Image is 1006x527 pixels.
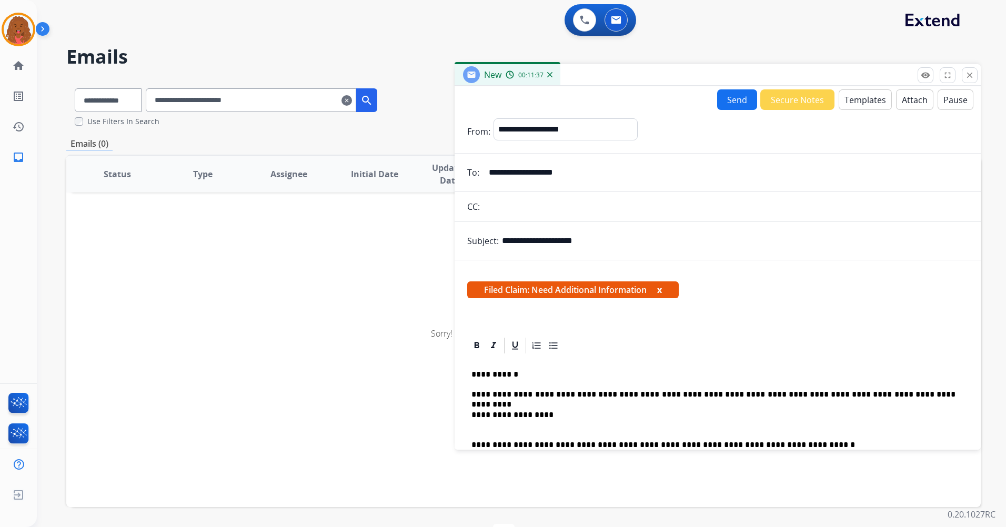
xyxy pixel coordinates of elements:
[270,168,307,180] span: Assignee
[657,283,662,296] button: x
[486,338,501,353] div: Italic
[87,116,159,127] label: Use Filters In Search
[921,70,930,80] mat-icon: remove_red_eye
[948,508,995,521] p: 0.20.1027RC
[426,161,474,187] span: Updated Date
[104,168,131,180] span: Status
[4,15,33,44] img: avatar
[484,69,501,80] span: New
[469,338,485,353] div: Bold
[12,151,25,164] mat-icon: inbox
[518,71,544,79] span: 00:11:37
[507,338,523,353] div: Underline
[467,235,499,247] p: Subject:
[965,70,974,80] mat-icon: close
[938,89,973,110] button: Pause
[467,281,679,298] span: Filed Claim: Need Additional Information
[760,89,834,110] button: Secure Notes
[717,89,757,110] button: Send
[360,94,373,107] mat-icon: search
[546,338,561,353] div: Bullet List
[431,328,608,339] span: Sorry! There are no emails to display for current
[529,338,545,353] div: Ordered List
[66,137,113,150] p: Emails (0)
[467,125,490,138] p: From:
[66,46,981,67] h2: Emails
[12,59,25,72] mat-icon: home
[896,89,933,110] button: Attach
[467,200,480,213] p: CC:
[12,90,25,103] mat-icon: list_alt
[341,94,352,107] mat-icon: clear
[193,168,213,180] span: Type
[467,166,479,179] p: To:
[351,168,398,180] span: Initial Date
[839,89,892,110] button: Templates
[12,120,25,133] mat-icon: history
[943,70,952,80] mat-icon: fullscreen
